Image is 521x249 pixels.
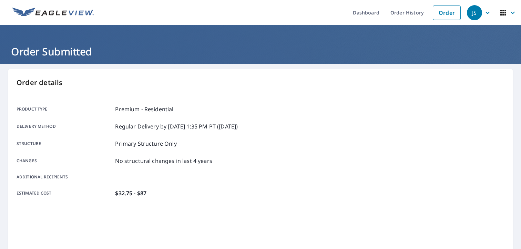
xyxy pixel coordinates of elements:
[433,6,461,20] a: Order
[17,189,112,197] p: Estimated cost
[17,122,112,131] p: Delivery method
[115,189,146,197] p: $32.75 - $87
[115,157,212,165] p: No structural changes in last 4 years
[17,105,112,113] p: Product type
[17,157,112,165] p: Changes
[17,77,504,88] p: Order details
[115,105,173,113] p: Premium - Residential
[12,8,94,18] img: EV Logo
[17,174,112,180] p: Additional recipients
[17,139,112,148] p: Structure
[115,139,176,148] p: Primary Structure Only
[115,122,238,131] p: Regular Delivery by [DATE] 1:35 PM PT ([DATE])
[8,44,513,59] h1: Order Submitted
[467,5,482,20] div: JS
